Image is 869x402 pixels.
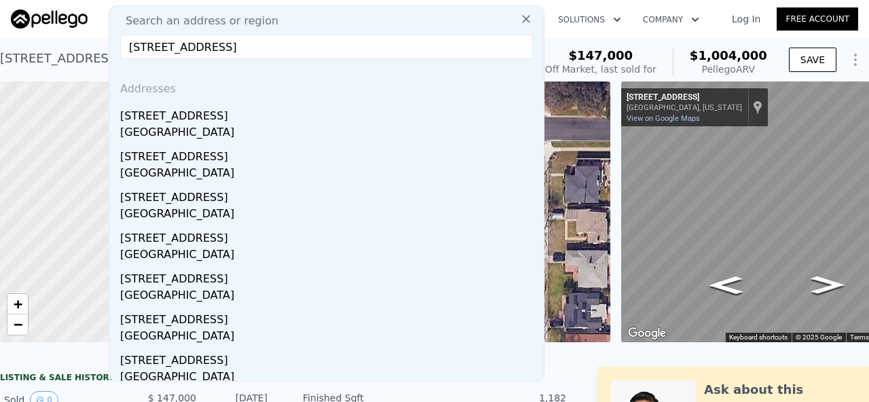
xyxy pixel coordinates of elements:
[789,48,836,72] button: SAVE
[547,7,632,32] button: Solutions
[120,266,538,287] div: [STREET_ADDRESS]
[625,325,669,342] a: Open this area in Google Maps (opens a new window)
[11,10,88,29] img: Pellego
[796,333,842,341] span: © 2025 Google
[14,316,22,333] span: −
[120,206,538,225] div: [GEOGRAPHIC_DATA]
[120,306,538,328] div: [STREET_ADDRESS]
[120,124,538,143] div: [GEOGRAPHIC_DATA]
[115,13,278,29] span: Search an address or region
[14,295,22,312] span: +
[120,103,538,124] div: [STREET_ADDRESS]
[797,272,859,297] path: Go North, Gondar Ave
[120,143,538,165] div: [STREET_ADDRESS]
[753,100,762,115] a: Show location on map
[716,12,777,26] a: Log In
[120,225,538,246] div: [STREET_ADDRESS]
[627,114,700,123] a: View on Google Maps
[120,347,538,369] div: [STREET_ADDRESS]
[627,103,742,112] div: [GEOGRAPHIC_DATA], [US_STATE]
[120,184,538,206] div: [STREET_ADDRESS]
[850,333,869,341] a: Terms (opens in new tab)
[569,48,633,62] span: $147,000
[120,165,538,184] div: [GEOGRAPHIC_DATA]
[115,70,538,103] div: Addresses
[842,46,869,73] button: Show Options
[627,92,742,103] div: [STREET_ADDRESS]
[120,287,538,306] div: [GEOGRAPHIC_DATA]
[695,272,757,298] path: Go South, Gondar Ave
[690,62,767,76] div: Pellego ARV
[120,328,538,347] div: [GEOGRAPHIC_DATA]
[7,314,28,335] a: Zoom out
[729,333,788,342] button: Keyboard shortcuts
[120,35,533,59] input: Enter an address, city, region, neighborhood or zip code
[777,7,858,31] a: Free Account
[632,7,710,32] button: Company
[7,294,28,314] a: Zoom in
[120,369,538,388] div: [GEOGRAPHIC_DATA]
[690,48,767,62] span: $1,004,000
[120,246,538,266] div: [GEOGRAPHIC_DATA]
[545,62,657,76] div: Off Market, last sold for
[625,325,669,342] img: Google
